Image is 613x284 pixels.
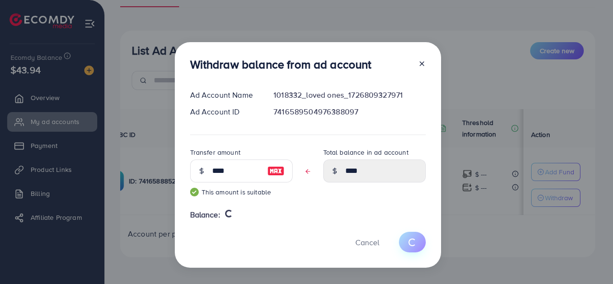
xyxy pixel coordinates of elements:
img: image [267,165,284,177]
div: Ad Account ID [182,106,266,117]
span: Balance: [190,209,220,220]
iframe: Chat [572,241,606,277]
span: Cancel [355,237,379,248]
div: Ad Account Name [182,90,266,101]
h3: Withdraw balance from ad account [190,57,372,71]
label: Total balance in ad account [323,148,409,157]
div: 7416589504976388097 [266,106,433,117]
button: Cancel [343,232,391,252]
small: This amount is suitable [190,187,293,197]
img: guide [190,188,199,196]
label: Transfer amount [190,148,240,157]
div: 1018332_loved ones_1726809327971 [266,90,433,101]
